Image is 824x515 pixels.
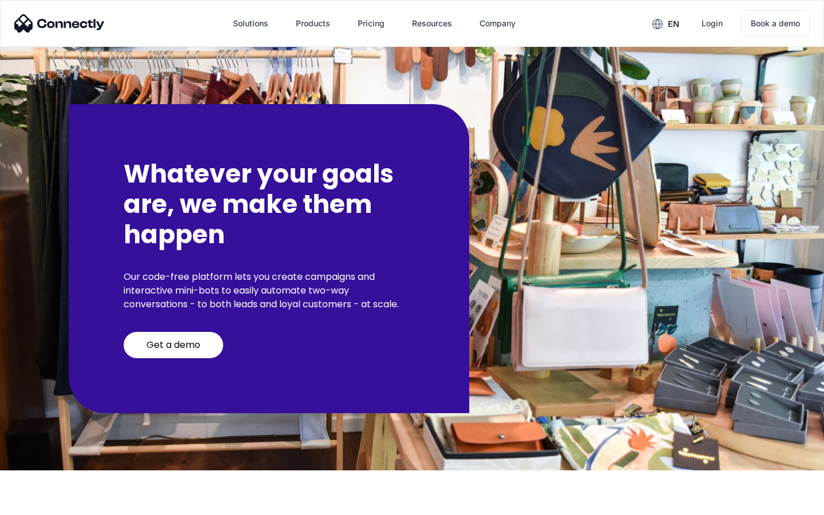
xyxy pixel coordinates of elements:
[124,332,223,358] a: Get a demo
[412,15,452,31] div: Resources
[358,15,385,31] div: Pricing
[224,10,278,37] div: Solutions
[124,159,414,249] h2: Whatever your goals are, we make them happen
[146,339,200,351] div: Get a demo
[14,14,105,33] img: Connectly Logo
[23,495,69,511] ul: Language list
[233,15,268,31] div: Solutions
[668,16,679,32] div: en
[348,10,394,37] a: Pricing
[702,15,723,31] div: Login
[643,15,688,32] div: en
[403,10,461,37] div: Resources
[480,15,516,31] div: Company
[124,270,414,311] p: Our code-free platform lets you create campaigns and interactive mini-bots to easily automate two...
[692,10,732,37] a: Login
[11,495,69,511] aside: Language selected: English
[287,10,339,37] div: Products
[741,10,810,37] a: Book a demo
[470,10,525,37] div: Company
[296,15,330,31] div: Products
